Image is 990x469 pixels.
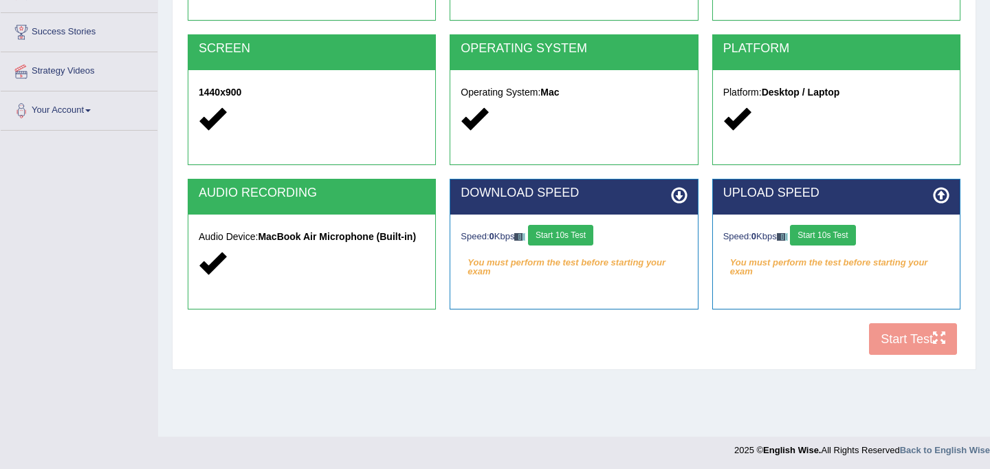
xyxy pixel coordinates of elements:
[258,231,416,242] strong: MacBook Air Microphone (Built-in)
[199,87,241,98] strong: 1440x900
[762,87,840,98] strong: Desktop / Laptop
[777,233,788,241] img: ajax-loader-fb-connection.gif
[1,91,157,126] a: Your Account
[723,87,949,98] h5: Platform:
[900,445,990,455] a: Back to English Wise
[461,225,687,249] div: Speed: Kbps
[514,233,525,241] img: ajax-loader-fb-connection.gif
[723,252,949,273] em: You must perform the test before starting your exam
[199,186,425,200] h2: AUDIO RECORDING
[461,252,687,273] em: You must perform the test before starting your exam
[461,42,687,56] h2: OPERATING SYSTEM
[723,225,949,249] div: Speed: Kbps
[199,42,425,56] h2: SCREEN
[723,186,949,200] h2: UPLOAD SPEED
[790,225,855,246] button: Start 10s Test
[461,186,687,200] h2: DOWNLOAD SPEED
[763,445,821,455] strong: English Wise.
[723,42,949,56] h2: PLATFORM
[528,225,593,246] button: Start 10s Test
[461,87,687,98] h5: Operating System:
[1,52,157,87] a: Strategy Videos
[1,13,157,47] a: Success Stories
[540,87,559,98] strong: Mac
[751,231,756,241] strong: 0
[489,231,494,241] strong: 0
[734,437,990,457] div: 2025 © All Rights Reserved
[199,232,425,242] h5: Audio Device:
